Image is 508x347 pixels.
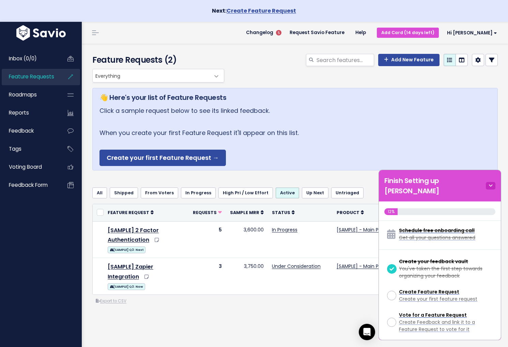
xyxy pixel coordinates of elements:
span: Create Feedback and link it to a Feature Request to vote for it [399,319,475,333]
a: Feature Request [108,209,154,216]
a: Export to CSV [96,298,126,304]
a: Add Card (14 days left) [377,28,439,37]
td: 3 [189,258,226,295]
a: Under Consideration [272,263,321,270]
a: In Progress [272,226,297,233]
span: You've taken the first step towards organizing your feedback [399,265,482,279]
h5: 👋 Here's your list of Feature Requests [99,92,491,103]
span: Sample MRR [230,210,259,215]
span: 5 [276,30,281,35]
p: Click a sample request below to see its linked feedback. When you create your first Feature Reque... [99,105,491,166]
span: Status [272,210,290,215]
a: Untriaged [331,187,364,198]
span: Create your feedback vault [399,258,468,265]
span: Everything [92,69,224,82]
a: Roadmaps [2,87,57,103]
td: 3,600.00 [226,221,268,258]
a: Create Feature Request [227,7,296,15]
ul: Filter feature requests [92,187,498,198]
span: Product [337,210,359,215]
a: Up Next [302,187,328,198]
a: From Voters [141,187,178,198]
span: Create Feature Request [399,288,459,295]
a: [SAMPLE] Q3: Next [108,245,145,254]
a: Status [272,209,295,216]
td: 5 [189,221,226,258]
a: Feature Requests [2,69,57,85]
span: Feature Requests [9,73,54,80]
a: Shipped [110,187,138,198]
a: Create your first Feature Request → [99,150,226,166]
a: [SAMPLE] Q3: Now [108,282,145,290]
span: Tags [9,145,21,152]
a: Sample MRR [230,209,264,216]
span: Inbox (0/0) [9,55,37,62]
a: Schedule free onboarding call Get all your questions answered [384,224,495,244]
span: Vote for a Feature Request [399,312,467,318]
span: Feedback form [9,181,48,188]
strong: Next: [212,7,296,15]
a: [SAMPLE] - Main Product [337,263,395,270]
a: In Progress [181,187,216,198]
a: Vote for a Feature Request Create Feedback and link it to a Feature Request to vote for it [384,309,495,336]
span: Hi [PERSON_NAME] [447,30,497,35]
a: Help [350,28,371,38]
a: Tags [2,141,57,157]
a: Reports [2,105,57,121]
a: All [92,187,107,198]
a: Inbox (0/0) [2,51,57,66]
span: [SAMPLE] Q3: Next [108,246,145,253]
span: Feature Request [108,210,149,215]
a: Create Feature Request Create your first feature request [384,286,495,305]
a: Product [337,209,364,216]
span: Feedback [9,127,34,134]
span: Schedule free onboarding call [399,227,475,234]
span: Requests [193,210,217,215]
span: Roadmaps [9,91,37,98]
a: Requests [193,209,222,216]
a: Active [276,187,299,198]
span: Everything [93,69,210,82]
span: Changelog [246,30,273,35]
a: Feedback [2,123,57,139]
a: High Pri / Low Effort [218,187,273,198]
span: Create your first feature request [399,296,477,302]
a: Hi [PERSON_NAME] [439,28,503,38]
span: Voting Board [9,163,42,170]
a: Add New Feature [378,54,440,66]
span: Get all your questions answered [399,234,475,241]
span: Reports [9,109,29,116]
a: [SAMPLE] Zapier Integration [108,263,153,281]
div: 12% [384,208,398,215]
span: [SAMPLE] Q3: Now [108,283,145,290]
a: Voting Board [2,159,57,175]
h4: Feature Requests (2) [92,54,221,66]
a: Request Savio Feature [284,28,350,38]
a: [SAMPLE] - Main Product [337,226,395,233]
input: Search features... [316,54,374,66]
h5: Finish Setting up [PERSON_NAME] [384,176,486,196]
div: Open Intercom Messenger [359,324,375,340]
img: logo-white.9d6f32f41409.svg [15,25,67,41]
a: [SAMPLE] 2 Factor Authentication [108,226,159,244]
a: Feedback form [2,177,57,193]
td: 3,750.00 [226,258,268,295]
